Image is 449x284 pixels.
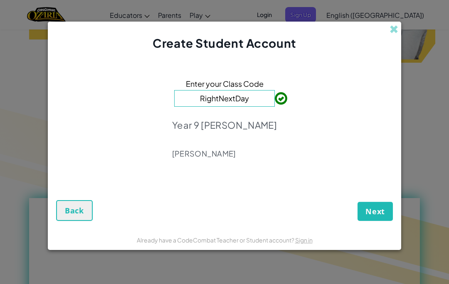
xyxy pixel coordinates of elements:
[365,206,385,216] span: Next
[137,236,295,244] span: Already have a CodeCombat Teacher or Student account?
[295,236,313,244] a: Sign in
[358,202,393,221] button: Next
[65,206,84,215] span: Back
[56,200,93,221] button: Back
[172,119,277,131] p: Year 9 [PERSON_NAME]
[153,36,296,50] span: Create Student Account
[172,149,277,159] p: [PERSON_NAME]
[186,78,264,90] span: Enter your Class Code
